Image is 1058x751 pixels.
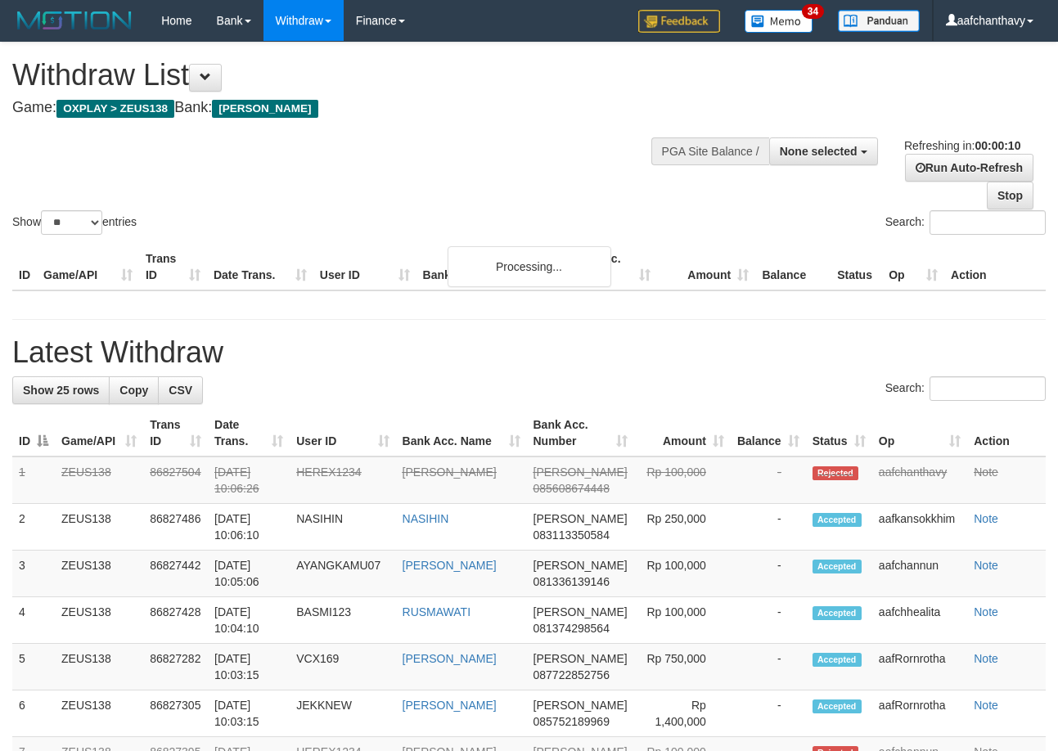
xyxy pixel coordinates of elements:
td: aafchhealita [872,597,967,644]
td: [DATE] 10:06:26 [208,456,290,504]
td: aafRornrotha [872,644,967,690]
td: Rp 100,000 [634,597,731,644]
label: Search: [885,210,1046,235]
th: Trans ID [139,244,207,290]
th: Date Trans.: activate to sort column ascending [208,410,290,456]
a: Run Auto-Refresh [905,154,1033,182]
th: Amount: activate to sort column ascending [634,410,731,456]
span: [PERSON_NAME] [534,512,628,525]
td: JEKKNEW [290,690,395,737]
td: - [731,551,806,597]
td: ZEUS138 [55,597,143,644]
span: [PERSON_NAME] [534,699,628,712]
span: None selected [780,145,858,158]
th: Bank Acc. Name [416,244,560,290]
td: 86827428 [143,597,208,644]
th: Bank Acc. Number: activate to sort column ascending [527,410,634,456]
span: [PERSON_NAME] [534,605,628,618]
td: 2 [12,504,55,551]
strong: 00:00:10 [975,139,1020,152]
td: ZEUS138 [55,551,143,597]
span: Accepted [813,606,862,620]
td: HEREX1234 [290,456,395,504]
span: Refreshing in: [904,139,1020,152]
td: 86827305 [143,690,208,737]
a: [PERSON_NAME] [403,652,497,665]
div: PGA Site Balance / [651,137,769,165]
th: Balance [755,244,831,290]
img: MOTION_logo.png [12,8,137,33]
a: RUSMAWATI [403,605,470,618]
span: CSV [169,384,192,397]
td: ZEUS138 [55,504,143,551]
h1: Withdraw List [12,59,689,92]
span: Copy 085752189969 to clipboard [534,715,610,728]
a: [PERSON_NAME] [403,559,497,572]
td: Rp 250,000 [634,504,731,551]
span: Copy 081374298564 to clipboard [534,622,610,635]
td: 86827486 [143,504,208,551]
td: BASMI123 [290,597,395,644]
label: Search: [885,376,1046,401]
input: Search: [930,376,1046,401]
div: Processing... [448,246,611,287]
span: Copy 081336139146 to clipboard [534,575,610,588]
th: Game/API [37,244,139,290]
span: Accepted [813,653,862,667]
th: Date Trans. [207,244,313,290]
span: Copy 087722852756 to clipboard [534,668,610,681]
td: aafkansokkhim [872,504,967,551]
td: AYANGKAMU07 [290,551,395,597]
td: ZEUS138 [55,644,143,690]
a: Show 25 rows [12,376,110,404]
td: - [731,690,806,737]
td: 86827282 [143,644,208,690]
span: [PERSON_NAME] [212,100,317,118]
span: Accepted [813,699,862,713]
a: Copy [109,376,159,404]
span: Copy 083113350584 to clipboard [534,528,610,542]
span: [PERSON_NAME] [534,465,628,479]
span: [PERSON_NAME] [534,652,628,665]
td: [DATE] 10:04:10 [208,597,290,644]
td: ZEUS138 [55,690,143,737]
td: [DATE] 10:06:10 [208,504,290,551]
td: [DATE] 10:03:15 [208,690,290,737]
a: CSV [158,376,203,404]
td: NASIHIN [290,504,395,551]
a: Note [974,605,998,618]
td: aafchanthavy [872,456,967,504]
td: 86827442 [143,551,208,597]
th: ID: activate to sort column descending [12,410,55,456]
a: Note [974,512,998,525]
td: Rp 1,400,000 [634,690,731,737]
img: Button%20Memo.svg [745,10,813,33]
th: Op: activate to sort column ascending [872,410,967,456]
td: - [731,456,806,504]
td: aafchannun [872,551,967,597]
th: Action [944,244,1046,290]
th: Action [967,410,1046,456]
td: ZEUS138 [55,456,143,504]
a: Note [974,652,998,665]
th: Game/API: activate to sort column ascending [55,410,143,456]
a: Note [974,559,998,572]
a: NASIHIN [403,512,449,525]
td: Rp 750,000 [634,644,731,690]
td: aafRornrotha [872,690,967,737]
th: Op [882,244,944,290]
td: 4 [12,597,55,644]
span: Rejected [813,466,858,480]
td: 6 [12,690,55,737]
td: [DATE] 10:03:15 [208,644,290,690]
button: None selected [769,137,878,165]
a: [PERSON_NAME] [403,699,497,712]
th: User ID: activate to sort column ascending [290,410,395,456]
a: Note [974,699,998,712]
th: Status: activate to sort column ascending [806,410,872,456]
span: 34 [802,4,824,19]
td: [DATE] 10:05:06 [208,551,290,597]
h1: Latest Withdraw [12,336,1046,369]
h4: Game: Bank: [12,100,689,116]
th: Bank Acc. Name: activate to sort column ascending [396,410,527,456]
